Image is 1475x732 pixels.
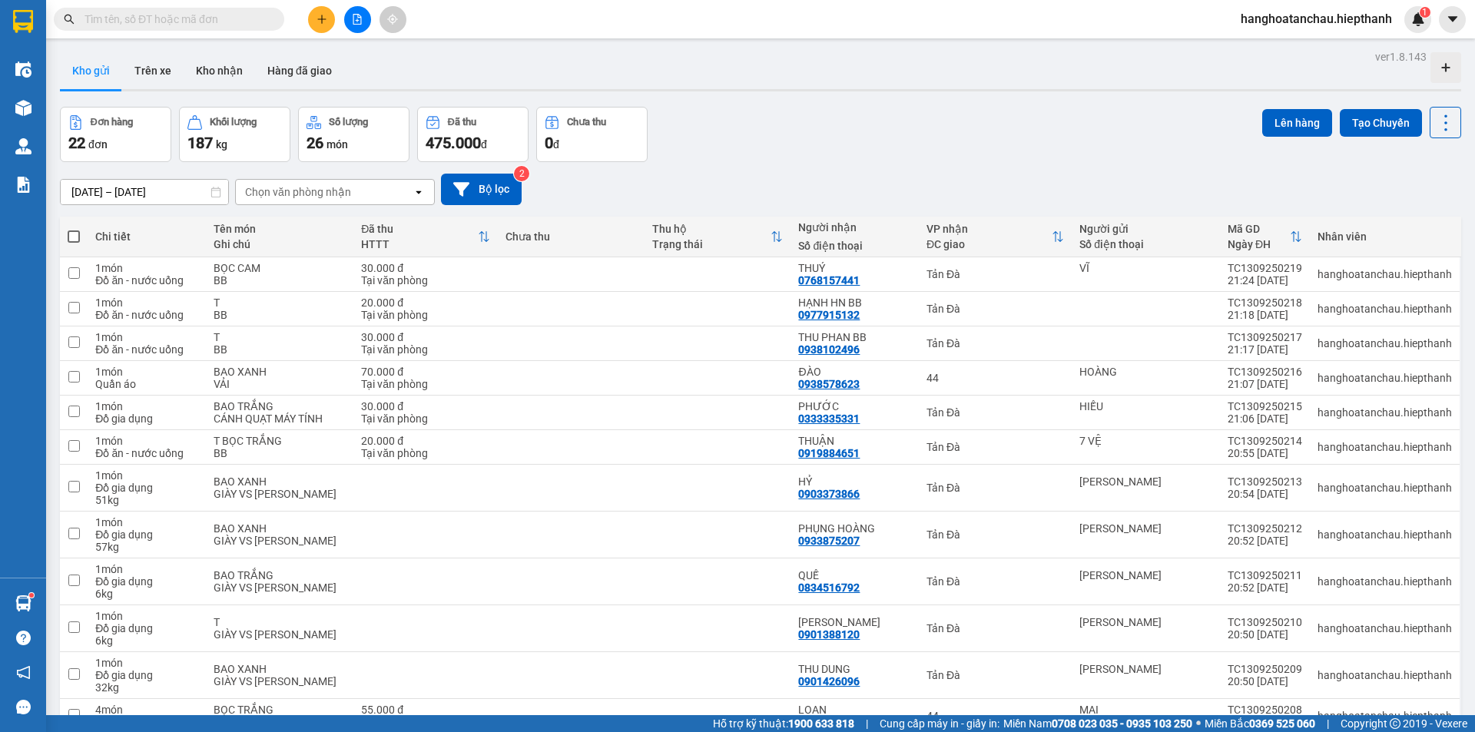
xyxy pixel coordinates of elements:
[1079,522,1212,535] div: HÙNG ĐÀO
[361,366,490,378] div: 70.000 đ
[1228,378,1302,390] div: 21:07 [DATE]
[1318,268,1452,280] div: hanghoatanchau.hiepthanh
[1228,581,1302,594] div: 20:52 [DATE]
[95,494,197,506] div: 51 kg
[1318,406,1452,419] div: hanghoatanchau.hiepthanh
[255,52,344,89] button: Hàng đã giao
[214,435,346,447] div: T BỌC TRẮNG
[798,240,911,252] div: Số điện thoại
[798,447,860,459] div: 0919884651
[1079,435,1212,447] div: 7 VỆ
[1079,475,1212,488] div: HÙNG ĐÀO
[16,631,31,645] span: question-circle
[1228,435,1302,447] div: TC1309250214
[68,134,85,152] span: 22
[216,138,227,151] span: kg
[1220,217,1310,257] th: Toggle SortBy
[1003,715,1192,732] span: Miền Nam
[95,657,197,669] div: 1 món
[798,675,860,687] div: 0901426096
[214,488,346,500] div: GIÀY VS HÙNG ĐÀO
[919,217,1072,257] th: Toggle SortBy
[361,223,478,235] div: Đã thu
[361,238,478,250] div: HTTT
[61,180,228,204] input: Select a date range.
[880,715,999,732] span: Cung cấp máy in - giấy in:
[214,366,346,378] div: BAO XANH
[95,622,197,634] div: Đồ gia dụng
[1411,12,1425,26] img: icon-new-feature
[553,138,559,151] span: đ
[307,134,323,152] span: 26
[122,52,184,89] button: Trên xe
[798,535,860,547] div: 0933875207
[1228,296,1302,309] div: TC1309250218
[1340,109,1422,137] button: Tạo Chuyến
[1249,717,1315,730] strong: 0369 525 060
[798,296,911,309] div: HẠNH HN BB
[798,378,860,390] div: 0938578623
[926,441,1064,453] div: Tản Đà
[95,309,197,321] div: Đồ ăn - nước uống
[1318,482,1452,494] div: hanghoatanchau.hiepthanh
[16,700,31,714] span: message
[15,138,31,154] img: warehouse-icon
[184,52,255,89] button: Kho nhận
[95,563,197,575] div: 1 món
[95,378,197,390] div: Quần áo
[926,372,1064,384] div: 44
[344,6,371,33] button: file-add
[214,223,346,235] div: Tên món
[798,400,911,412] div: PHƯỚC
[1439,6,1466,33] button: caret-down
[1318,441,1452,453] div: hanghoatanchau.hiepthanh
[361,704,490,716] div: 55.000 đ
[29,593,34,598] sup: 1
[798,569,911,581] div: QUẾ
[214,675,346,687] div: GIÀY VS HÙNG ĐÀO
[1228,475,1302,488] div: TC1309250213
[214,331,346,343] div: T
[1228,447,1302,459] div: 20:55 [DATE]
[1318,622,1452,634] div: hanghoatanchau.hiepthanh
[652,223,771,235] div: Thu hộ
[214,447,346,459] div: BB
[1079,400,1212,412] div: HIẾU
[214,663,346,675] div: BAO XANH
[245,184,351,200] div: Chọn văn phòng nhận
[95,296,197,309] div: 1 món
[95,274,197,287] div: Đồ ăn - nước uống
[15,595,31,611] img: warehouse-icon
[798,221,911,234] div: Người nhận
[95,610,197,622] div: 1 món
[1228,704,1302,716] div: TC1309250208
[214,400,346,412] div: BAO TRẮNG
[536,107,648,162] button: Chưa thu0đ
[798,522,911,535] div: PHỤNG HOÀNG
[1079,223,1212,235] div: Người gửi
[798,704,911,716] div: LOAN
[329,117,368,128] div: Số lượng
[1228,274,1302,287] div: 21:24 [DATE]
[798,488,860,500] div: 0903373866
[95,343,197,356] div: Đồ ăn - nước uống
[95,634,197,647] div: 6 kg
[798,366,911,378] div: ĐÀO
[15,177,31,193] img: solution-icon
[95,669,197,681] div: Đồ gia dụng
[1228,309,1302,321] div: 21:18 [DATE]
[798,616,911,628] div: NGUYỄN DUNG
[1228,9,1404,28] span: hanghoatanchau.hiepthanh
[1228,400,1302,412] div: TC1309250215
[298,107,409,162] button: Số lượng26món
[95,588,197,600] div: 6 kg
[926,669,1064,681] div: Tản Đà
[214,343,346,356] div: BB
[481,138,487,151] span: đ
[1228,488,1302,500] div: 20:54 [DATE]
[798,262,911,274] div: THUÝ
[866,715,868,732] span: |
[1327,715,1329,732] span: |
[1228,223,1290,235] div: Mã GD
[1228,331,1302,343] div: TC1309250217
